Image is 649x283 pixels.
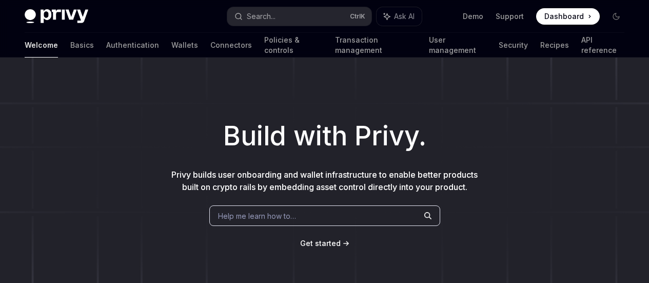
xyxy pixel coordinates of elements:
[581,33,624,58] a: API reference
[335,33,416,58] a: Transaction management
[350,12,365,21] span: Ctrl K
[70,33,94,58] a: Basics
[536,8,600,25] a: Dashboard
[25,9,88,24] img: dark logo
[247,10,276,23] div: Search...
[463,11,483,22] a: Demo
[171,169,478,192] span: Privy builds user onboarding and wallet infrastructure to enable better products built on crypto ...
[171,33,198,58] a: Wallets
[106,33,159,58] a: Authentication
[540,33,569,58] a: Recipes
[264,33,323,58] a: Policies & controls
[499,33,528,58] a: Security
[25,33,58,58] a: Welcome
[16,116,633,156] h1: Build with Privy.
[300,239,341,248] span: Get started
[300,238,341,249] a: Get started
[210,33,252,58] a: Connectors
[377,7,422,26] button: Ask AI
[227,7,371,26] button: Search...CtrlK
[496,11,524,22] a: Support
[429,33,487,58] a: User management
[544,11,584,22] span: Dashboard
[218,211,296,221] span: Help me learn how to…
[608,8,624,25] button: Toggle dark mode
[394,11,415,22] span: Ask AI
